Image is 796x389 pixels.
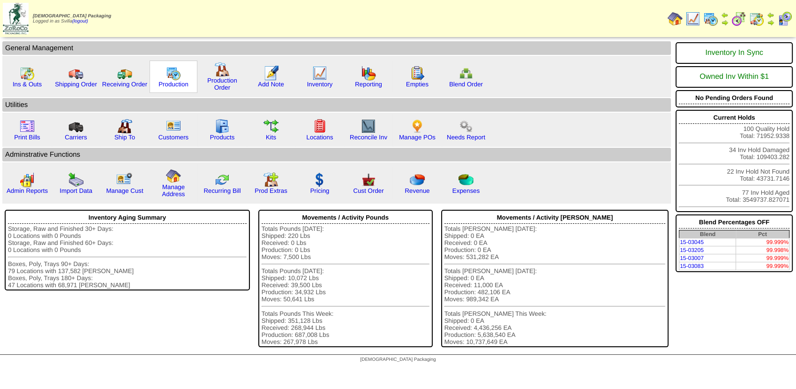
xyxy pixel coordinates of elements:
[20,119,35,134] img: invoice2.gif
[117,66,132,81] img: truck2.gif
[13,81,42,88] a: Ins & Outs
[360,357,436,362] span: [DEMOGRAPHIC_DATA] Packaging
[3,3,29,34] img: zoroco-logo-small.webp
[14,134,40,141] a: Print Bills
[68,172,83,187] img: import.gif
[210,134,235,141] a: Products
[353,187,383,194] a: Cust Order
[60,187,92,194] a: Import Data
[2,41,671,55] td: General Management
[312,119,327,134] img: locations.gif
[406,81,428,88] a: Empties
[68,119,83,134] img: truck3.gif
[33,14,111,19] span: [DEMOGRAPHIC_DATA] Packaging
[399,134,436,141] a: Manage POs
[361,172,376,187] img: cust_order.png
[158,134,188,141] a: Customers
[680,239,704,245] a: 15-03045
[361,119,376,134] img: line_graph2.gif
[721,11,728,19] img: arrowleft.gif
[679,230,736,238] th: Blend
[736,246,789,254] td: 99.998%
[355,81,382,88] a: Reporting
[255,187,287,194] a: Prod Extras
[162,183,185,198] a: Manage Address
[447,134,485,141] a: Needs Report
[721,19,728,26] img: arrowright.gif
[72,19,88,24] a: (logout)
[2,148,671,161] td: Adminstrative Functions
[310,187,330,194] a: Pricing
[262,212,429,224] div: Movements / Activity Pounds
[33,14,111,24] span: Logged in as Svilla
[452,187,480,194] a: Expenses
[703,11,718,26] img: calendarprod.gif
[410,172,425,187] img: pie_chart.png
[777,11,792,26] img: calendarcustomer.gif
[731,11,746,26] img: calendarblend.gif
[679,92,789,104] div: No Pending Orders Found
[20,66,35,81] img: calendarinout.gif
[749,11,764,26] img: calendarinout.gif
[312,172,327,187] img: dollar.gif
[410,66,425,81] img: workorder.gif
[668,11,683,26] img: home.gif
[449,81,483,88] a: Blend Order
[685,11,700,26] img: line_graph.gif
[350,134,387,141] a: Reconcile Inv
[444,225,666,345] div: Totals [PERSON_NAME] [DATE]: Shipped: 0 EA Received: 0 EA Production: 0 EA Moves: 531,282 EA Tota...
[306,134,333,141] a: Locations
[68,66,83,81] img: truck.gif
[307,81,333,88] a: Inventory
[680,255,704,261] a: 15-03007
[736,238,789,246] td: 99.999%
[262,225,429,345] div: Totals Pounds [DATE]: Shipped: 220 Lbs Received: 0 Lbs Production: 0 Lbs Moves: 7,500 Lbs Totals ...
[203,187,240,194] a: Recurring Bill
[106,187,143,194] a: Manage Cust
[207,77,237,91] a: Production Order
[679,44,789,62] div: Inventory In Sync
[166,168,181,183] img: home.gif
[20,172,35,187] img: graph2.png
[166,66,181,81] img: calendarprod.gif
[679,216,789,229] div: Blend Percentages OFF
[266,134,276,141] a: Kits
[312,66,327,81] img: line_graph.gif
[158,81,188,88] a: Production
[116,172,134,187] img: managecust.png
[215,62,230,77] img: factory.gif
[736,262,789,270] td: 99.999%
[166,119,181,134] img: customers.gif
[736,230,789,238] th: Pct
[114,134,135,141] a: Ship To
[263,172,278,187] img: prodextras.gif
[263,119,278,134] img: workflow.gif
[102,81,147,88] a: Receiving Order
[55,81,97,88] a: Shipping Order
[8,225,247,289] div: Storage, Raw and Finished 30+ Days: 0 Locations with 0 Pounds Storage, Raw and Finished 60+ Days:...
[405,187,429,194] a: Revenue
[117,119,132,134] img: factory2.gif
[676,110,793,212] div: 100 Quality Hold Total: 71952.9338 34 Inv Hold Damaged Total: 109403.282 22 Inv Hold Not Found To...
[2,98,671,112] td: Utilities
[258,81,284,88] a: Add Note
[679,68,789,86] div: Owned Inv Within $1
[767,11,774,19] img: arrowleft.gif
[736,254,789,262] td: 99.999%
[679,112,789,124] div: Current Holds
[458,119,473,134] img: workflow.png
[215,172,230,187] img: reconcile.gif
[8,212,247,224] div: Inventory Aging Summary
[458,172,473,187] img: pie_chart2.png
[680,263,704,269] a: 15-03083
[361,66,376,81] img: graph.gif
[65,134,87,141] a: Carriers
[215,119,230,134] img: cabinet.gif
[263,66,278,81] img: orders.gif
[767,19,774,26] img: arrowright.gif
[410,119,425,134] img: po.png
[7,187,48,194] a: Admin Reports
[680,247,704,253] a: 15-03205
[444,212,666,224] div: Movements / Activity [PERSON_NAME]
[458,66,473,81] img: network.png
